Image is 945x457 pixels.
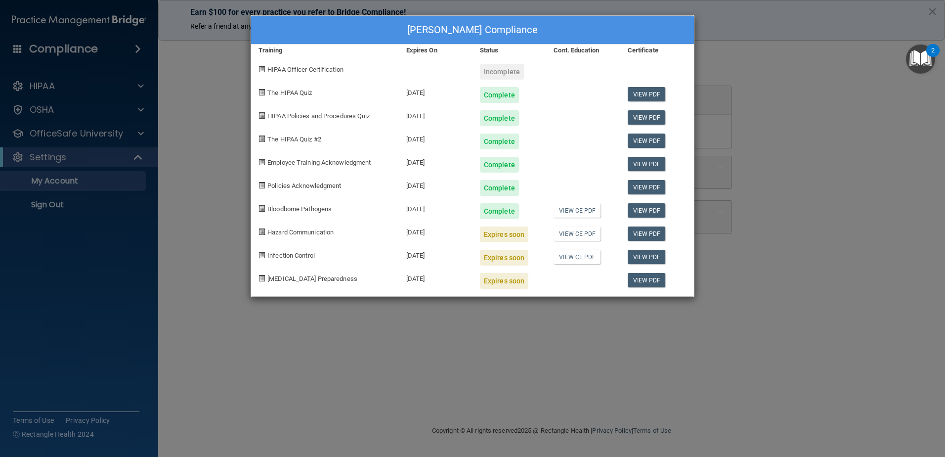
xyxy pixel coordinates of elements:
a: View CE PDF [554,227,601,241]
a: View PDF [628,250,666,264]
span: The HIPAA Quiz #2 [267,136,321,143]
a: View PDF [628,87,666,101]
div: Complete [480,134,519,149]
div: 2 [931,50,935,63]
span: Policies Acknowledgment [267,182,341,189]
span: Infection Control [267,252,315,259]
a: View CE PDF [554,250,601,264]
div: Cont. Education [546,45,620,56]
div: [DATE] [399,219,472,242]
span: Hazard Communication [267,228,334,236]
div: Complete [480,180,519,196]
div: Incomplete [480,64,524,80]
div: Complete [480,87,519,103]
div: [DATE] [399,242,472,266]
a: View PDF [628,203,666,218]
div: Training [251,45,399,56]
div: [DATE] [399,103,472,126]
div: Expires soon [480,250,528,266]
div: Complete [480,203,519,219]
a: View PDF [628,273,666,287]
div: [DATE] [399,173,472,196]
div: Expires soon [480,273,528,289]
div: Expires On [399,45,472,56]
span: [MEDICAL_DATA] Preparedness [267,275,357,282]
div: Status [472,45,546,56]
span: HIPAA Policies and Procedures Quiz [267,112,370,120]
a: View PDF [628,227,666,241]
span: Bloodborne Pathogens [267,205,332,213]
a: View PDF [628,134,666,148]
div: [PERSON_NAME] Compliance [251,16,694,45]
div: Complete [480,110,519,126]
a: View PDF [628,157,666,171]
div: Complete [480,157,519,173]
div: [DATE] [399,80,472,103]
div: [DATE] [399,266,472,289]
a: View PDF [628,110,666,125]
div: Certificate [620,45,694,56]
div: Expires soon [480,227,528,242]
a: View CE PDF [554,203,601,218]
div: [DATE] [399,126,472,149]
div: [DATE] [399,196,472,219]
div: [DATE] [399,149,472,173]
button: Open Resource Center, 2 new notifications [906,45,935,74]
span: Employee Training Acknowledgment [267,159,371,166]
a: View PDF [628,180,666,194]
span: The HIPAA Quiz [267,89,312,96]
span: HIPAA Officer Certification [267,66,344,73]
